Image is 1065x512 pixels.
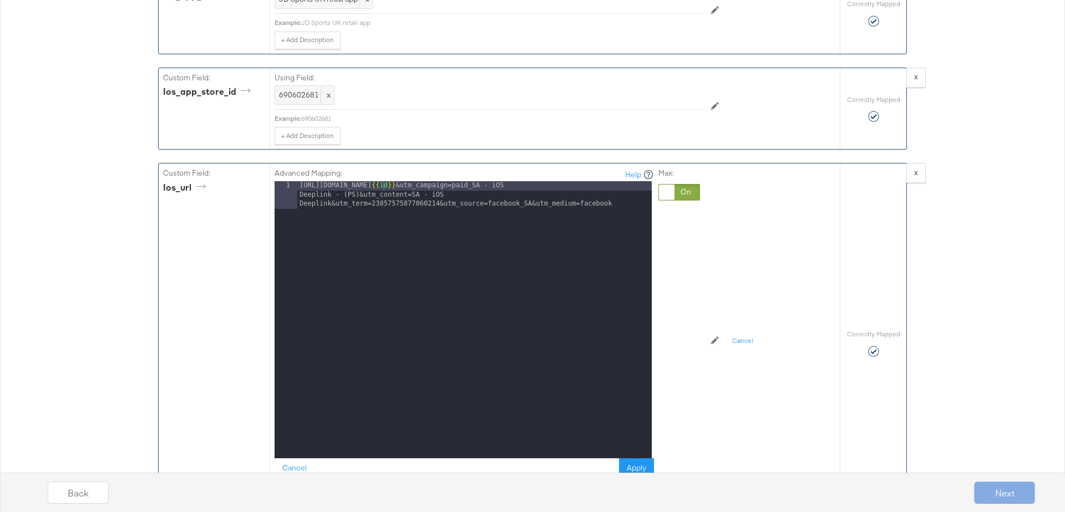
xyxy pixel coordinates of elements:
button: Cancel [726,332,760,350]
button: Back [48,482,109,504]
strong: x [914,71,918,81]
div: 690602681 [301,114,704,123]
div: ios_url [163,181,210,194]
div: 1 [275,181,297,209]
button: x [906,68,926,88]
label: Custom Field: [163,168,265,178]
button: + Add Description [275,127,341,145]
label: Correctly Mapped [847,95,900,104]
label: Max: [658,168,700,178]
span: x [321,86,334,104]
label: Custom Field: [163,73,265,83]
label: Using Field: [275,73,704,83]
span: 690602681 [279,90,330,100]
div: ios_app_store_id [163,85,255,98]
button: Apply [619,458,654,478]
a: Help [625,170,641,180]
label: Advanced Mapping: [275,168,342,178]
strong: x [914,167,918,177]
button: x [906,163,926,183]
div: Example: [275,18,301,27]
label: Correctly Mapped [847,330,900,339]
button: + Add Description [275,32,341,49]
button: Cancel [275,458,315,478]
div: Example: [275,114,301,123]
div: JD Sports UK retail app [301,18,704,27]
